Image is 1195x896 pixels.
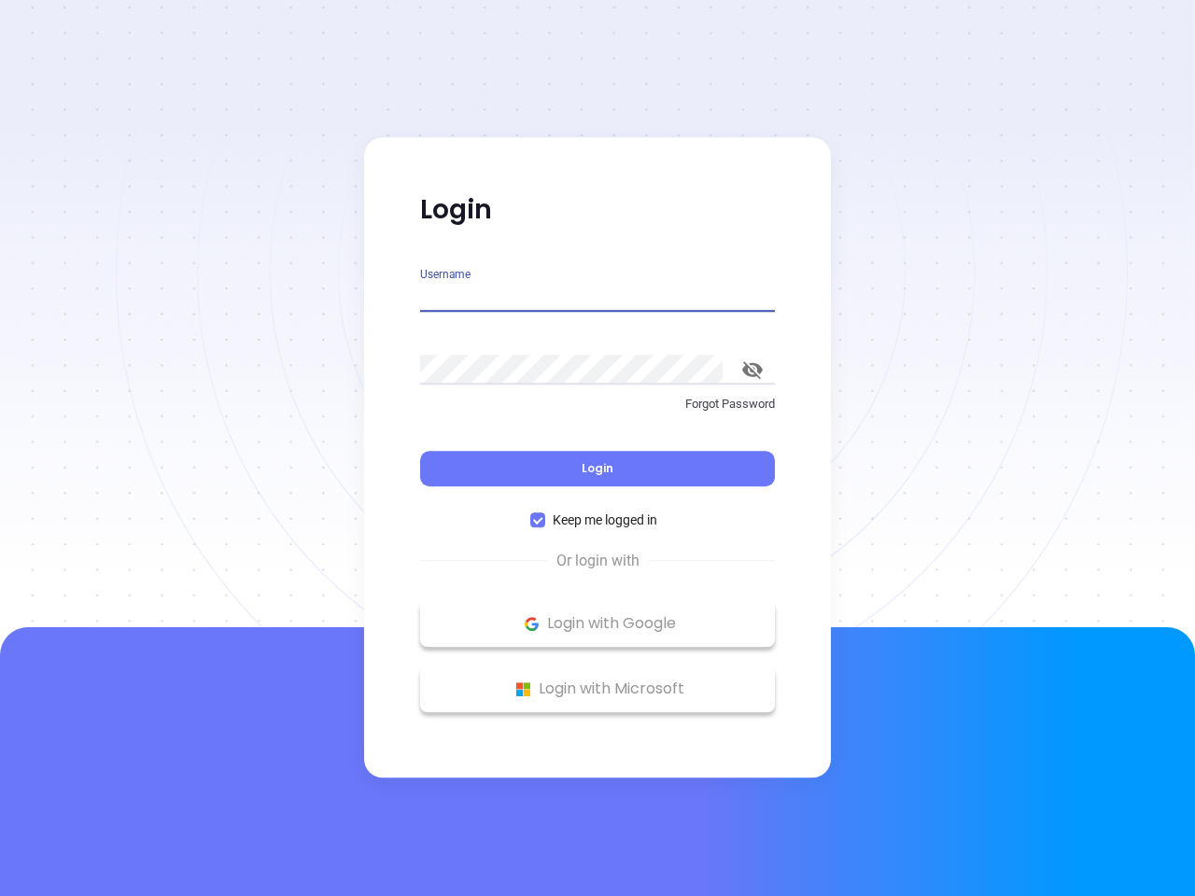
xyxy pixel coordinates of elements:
[730,347,775,392] button: toggle password visibility
[545,510,665,530] span: Keep me logged in
[420,665,775,712] button: Microsoft Logo Login with Microsoft
[429,675,766,703] p: Login with Microsoft
[420,395,775,428] a: Forgot Password
[420,395,775,413] p: Forgot Password
[429,609,766,637] p: Login with Google
[420,193,775,227] p: Login
[547,550,649,572] span: Or login with
[420,600,775,647] button: Google Logo Login with Google
[512,678,535,701] img: Microsoft Logo
[582,460,613,476] span: Login
[520,612,543,636] img: Google Logo
[420,451,775,486] button: Login
[420,269,471,280] label: Username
